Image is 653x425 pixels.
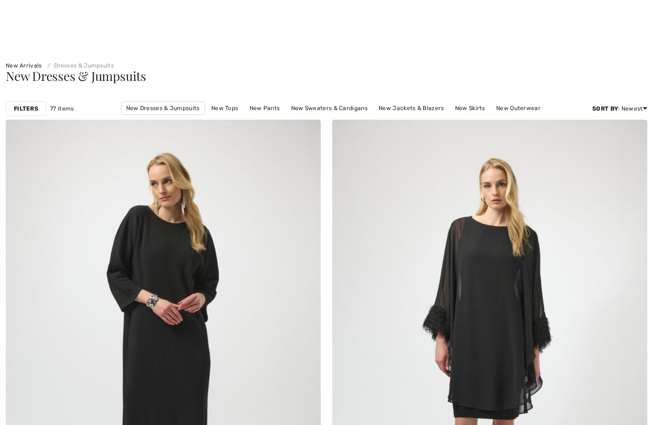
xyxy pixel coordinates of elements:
img: heart_black_full.svg [629,130,637,138]
div: : Newest [592,104,647,113]
span: New Dresses & Jumpsuits [6,67,146,84]
a: New Outerwear [491,102,545,114]
img: heart_black_full.svg [302,130,311,138]
a: New Sweaters & Cardigans [286,102,372,114]
strong: Filters [14,104,38,113]
a: New Skirts [450,102,490,114]
a: New Pants [245,102,285,114]
a: New Dresses & Jumpsuits [121,101,205,115]
span: 77 items [50,104,74,113]
strong: Sort By [592,105,618,112]
a: New Jackets & Blazers [374,102,448,114]
a: New Tops [207,102,243,114]
a: New Arrivals [6,62,42,69]
a: Dresses & Jumpsuits [44,62,114,69]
